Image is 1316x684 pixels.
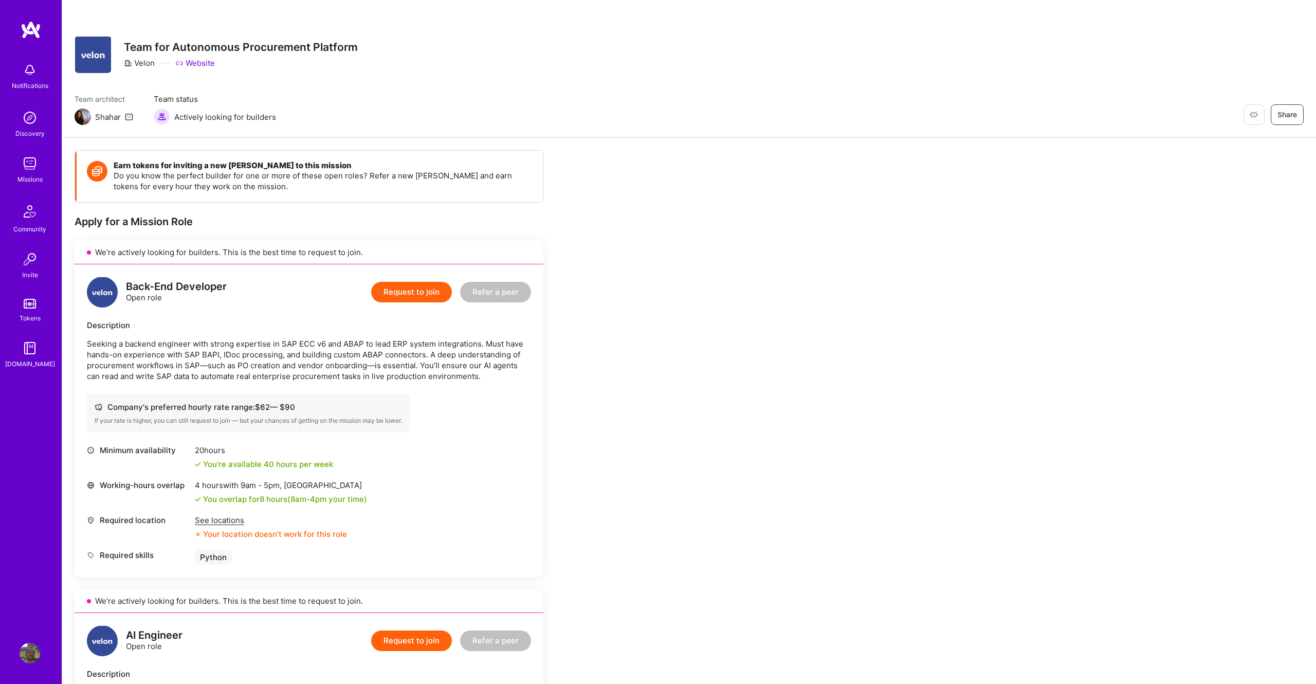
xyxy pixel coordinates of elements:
[12,80,48,91] div: Notifications
[460,282,531,302] button: Refer a peer
[114,170,533,192] p: Do you know the perfect builder for one or more of these open roles? Refer a new [PERSON_NAME] an...
[126,630,182,652] div: Open role
[87,550,190,561] div: Required skills
[126,281,227,303] div: Open role
[75,215,543,228] div: Apply for a Mission Role
[17,199,42,224] img: Community
[195,531,201,537] i: icon CloseOrange
[195,529,347,539] div: Your location doesn’t work for this role
[17,643,43,663] a: User Avatar
[87,515,190,526] div: Required location
[174,112,276,122] span: Actively looking for builders
[195,459,333,470] div: You're available 40 hours per week
[75,241,543,264] div: We’re actively looking for builders. This is the best time to request to join.
[1271,104,1304,125] button: Share
[371,631,452,651] button: Request to join
[21,21,41,39] img: logo
[1250,111,1258,119] i: icon EyeClosed
[195,550,232,565] div: Python
[75,589,543,613] div: We’re actively looking for builders. This is the best time to request to join.
[203,494,367,505] div: You overlap for 8 hours ( your time)
[95,417,402,425] div: If your rate is higher, you can still request to join — but your chances of getting on the missio...
[20,249,40,269] img: Invite
[371,282,452,302] button: Request to join
[75,94,133,104] span: Team architect
[87,669,531,679] div: Description
[20,107,40,128] img: discovery
[87,480,190,491] div: Working-hours overlap
[87,625,118,656] img: logo
[87,445,190,456] div: Minimum availability
[124,58,155,68] div: Velon
[20,313,41,323] div: Tokens
[126,281,227,292] div: Back-End Developer
[195,445,333,456] div: 20 hours
[13,224,46,235] div: Community
[125,113,133,121] i: icon Mail
[5,358,55,369] div: [DOMAIN_NAME]
[124,41,358,53] h3: Team for Autonomous Procurement Platform
[87,446,95,454] i: icon Clock
[20,338,40,358] img: guide book
[87,320,531,331] div: Description
[75,36,111,73] img: Company Logo
[126,630,182,641] div: AI Engineer
[154,109,170,125] img: Actively looking for builders
[15,128,45,139] div: Discovery
[87,481,95,489] i: icon World
[20,643,40,663] img: User Avatar
[22,269,38,280] div: Invite
[239,480,284,490] span: 9am - 5pm ,
[114,161,533,170] h4: Earn tokens for inviting a new [PERSON_NAME] to this mission
[20,60,40,80] img: bell
[17,174,43,185] div: Missions
[195,515,347,526] div: See locations
[195,480,367,491] div: 4 hours with [GEOGRAPHIC_DATA]
[95,112,121,122] div: Shahar
[24,299,36,309] img: tokens
[87,516,95,524] i: icon Location
[124,59,132,67] i: icon CompanyGray
[95,402,402,412] div: Company's preferred hourly rate range: $ 62 — $ 90
[87,161,107,182] img: Token icon
[175,58,215,68] a: Website
[87,277,118,308] img: logo
[1277,110,1297,120] span: Share
[87,551,95,559] i: icon Tag
[20,153,40,174] img: teamwork
[460,631,531,651] button: Refer a peer
[95,403,102,411] i: icon Cash
[195,461,201,467] i: icon Check
[87,338,531,382] p: Seeking a backend engineer with strong expertise in SAP ECC v6 and ABAP to lead ERP system integr...
[290,494,326,504] span: 8am - 4pm
[75,109,91,125] img: Team Architect
[195,496,201,502] i: icon Check
[154,94,276,104] span: Team status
